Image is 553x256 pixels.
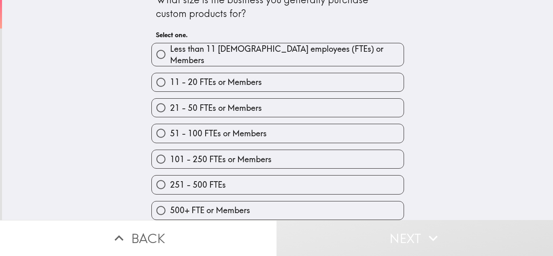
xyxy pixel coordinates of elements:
span: 51 - 100 FTEs or Members [170,128,267,139]
span: 21 - 50 FTEs or Members [170,102,262,114]
button: Less than 11 [DEMOGRAPHIC_DATA] employees (FTEs) or Members [152,43,404,66]
span: 500+ FTE or Members [170,205,250,216]
button: 500+ FTE or Members [152,201,404,220]
span: 251 - 500 FTEs [170,179,226,190]
button: 21 - 50 FTEs or Members [152,99,404,117]
button: 11 - 20 FTEs or Members [152,73,404,91]
h6: Select one. [156,30,400,39]
span: Less than 11 [DEMOGRAPHIC_DATA] employees (FTEs) or Members [170,43,404,66]
button: 251 - 500 FTEs [152,176,404,194]
span: 101 - 250 FTEs or Members [170,154,272,165]
button: 51 - 100 FTEs or Members [152,124,404,142]
span: 11 - 20 FTEs or Members [170,76,262,88]
button: 101 - 250 FTEs or Members [152,150,404,168]
button: Next [276,220,553,256]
